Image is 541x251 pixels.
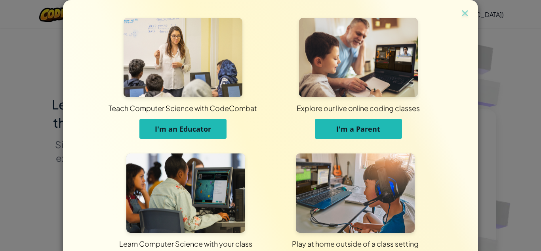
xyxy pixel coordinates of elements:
img: close icon [460,8,470,20]
span: I'm a Parent [336,124,380,134]
img: For Students [126,153,245,233]
img: For Parents [299,18,418,97]
button: I'm an Educator [139,119,227,139]
img: For Individuals [296,153,415,233]
img: For Educators [124,18,242,97]
span: I'm an Educator [155,124,211,134]
button: I'm a Parent [315,119,402,139]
